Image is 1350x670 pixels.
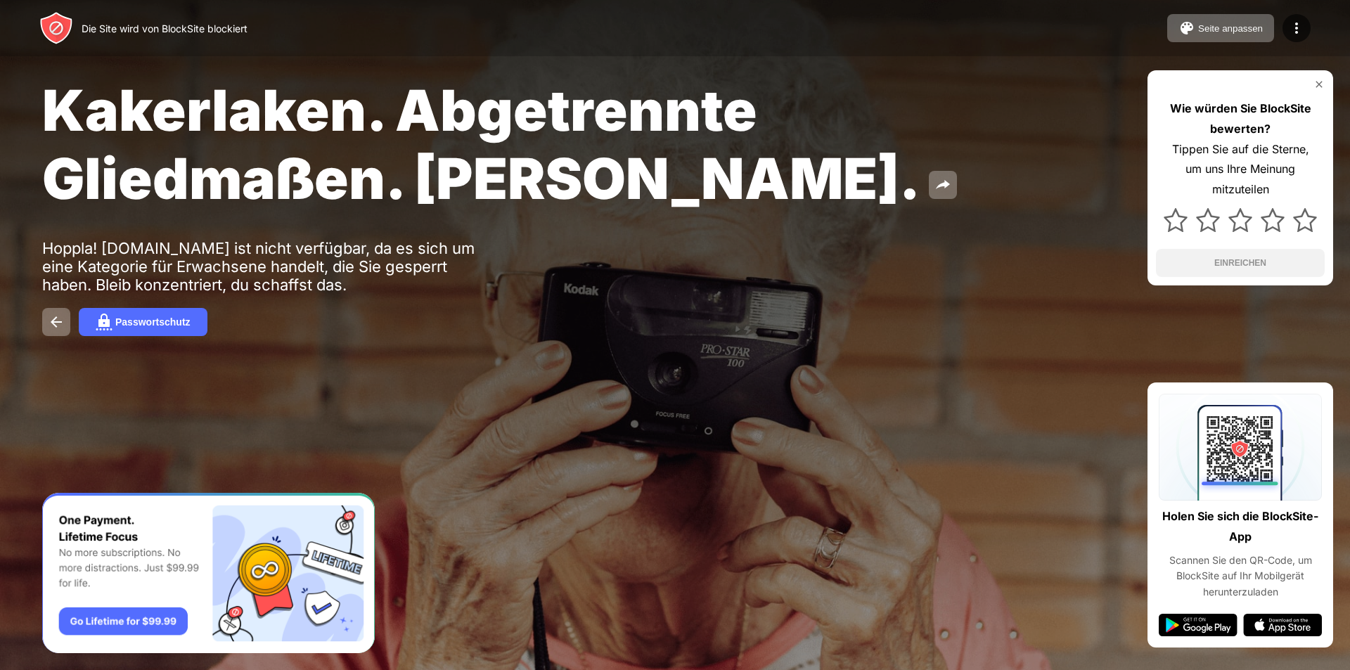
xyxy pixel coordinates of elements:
img: back.svg [48,314,65,330]
button: Seite anpassen [1167,14,1274,42]
img: star.svg [1261,208,1285,232]
font: Scannen Sie den QR-Code, um BlockSite auf Ihr Mobilgerät herunterzuladen [1169,554,1312,598]
font: Passwortschutz [115,316,191,328]
font: Wie würden Sie BlockSite bewerten? [1170,101,1311,136]
font: Tippen Sie auf die Sterne, um uns Ihre Meinung mitzuteilen [1172,142,1309,197]
img: star.svg [1293,208,1317,232]
font: EINREICHEN [1214,258,1266,268]
font: Seite anpassen [1198,23,1263,34]
font: Hoppla! [DOMAIN_NAME] ist nicht verfügbar, da es sich um eine Kategorie für Erwachsene handelt, d... [42,239,475,294]
img: menu-icon.svg [1288,20,1305,37]
iframe: Banner [42,493,375,654]
img: star.svg [1164,208,1188,232]
button: Passwortschutz [79,308,207,336]
font: Die Site wird von BlockSite blockiert [82,22,247,34]
img: pallet.svg [1178,20,1195,37]
img: app-store.svg [1243,614,1322,636]
img: header-logo.svg [39,11,73,45]
img: google-play.svg [1159,614,1237,636]
img: rate-us-close.svg [1313,79,1325,90]
button: EINREICHEN [1156,249,1325,277]
font: Holen Sie sich die BlockSite-App [1162,509,1318,543]
img: password.svg [96,314,112,330]
img: share.svg [934,176,951,193]
img: star.svg [1228,208,1252,232]
img: star.svg [1196,208,1220,232]
font: Kakerlaken. Abgetrennte Gliedmaßen. [PERSON_NAME]. [42,76,920,212]
img: qrcode.svg [1159,394,1322,501]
